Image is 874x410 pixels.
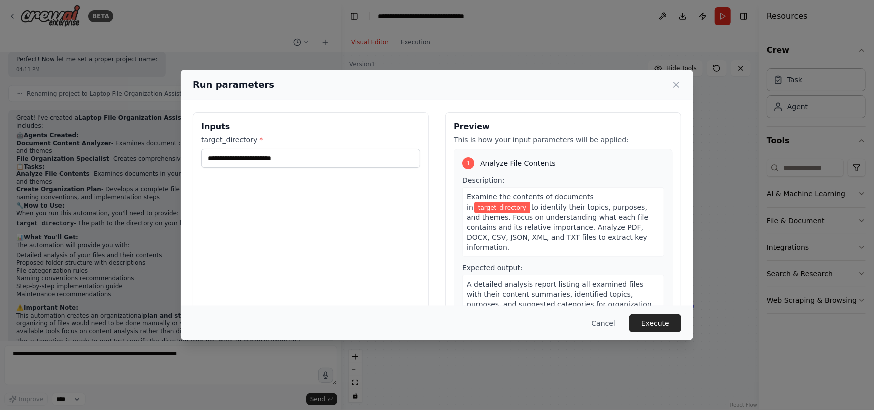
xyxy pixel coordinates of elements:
span: Examine the contents of documents in [467,193,594,211]
h3: Inputs [201,121,420,133]
button: Execute [629,314,681,332]
h3: Preview [454,121,673,133]
span: Variable: target_directory [474,202,530,213]
span: to identify their topics, purposes, and themes. Focus on understanding what each file contains an... [467,203,648,251]
span: Description: [462,176,504,184]
span: Expected output: [462,264,523,272]
div: 1 [462,157,474,169]
p: This is how your input parameters will be applied: [454,135,673,145]
span: Analyze File Contents [480,158,555,168]
button: Cancel [584,314,623,332]
h2: Run parameters [193,78,274,92]
label: target_directory [201,135,420,145]
span: A detailed analysis report listing all examined files with their content summaries, identified to... [467,280,652,308]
